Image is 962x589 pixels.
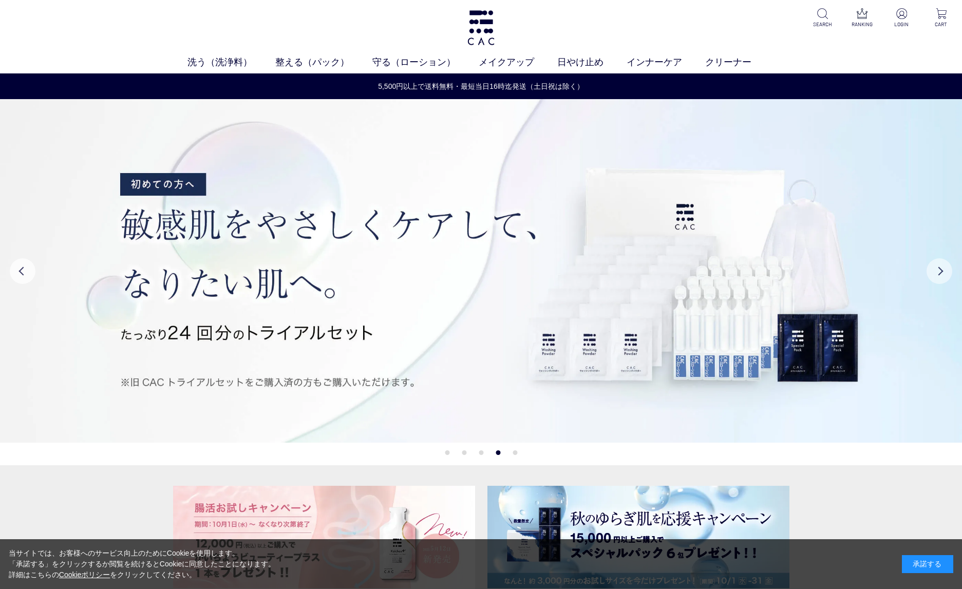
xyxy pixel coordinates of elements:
a: 洗う（洗浄料） [187,55,275,69]
a: SEARCH [810,8,835,28]
button: 1 of 5 [445,450,449,455]
button: 3 of 5 [479,450,483,455]
div: 当サイトでは、お客様へのサービス向上のためにCookieを使用します。 「承諾する」をクリックするか閲覧を続けるとCookieに同意したことになります。 詳細はこちらの をクリックしてください。 [9,548,276,580]
img: スペシャルパックお試しプレゼント [487,486,789,588]
button: 4 of 5 [496,450,500,455]
button: 5 of 5 [513,450,517,455]
a: 守る（ローション） [372,55,479,69]
a: インナーケア [627,55,705,69]
p: CART [929,21,954,28]
p: LOGIN [889,21,914,28]
a: 整える（パック） [275,55,372,69]
a: 5,500円以上で送料無料・最短当日16時迄発送（土日祝は除く） [1,81,961,92]
a: CART [929,8,954,28]
p: RANKING [850,21,875,28]
button: 2 of 5 [462,450,466,455]
a: Cookieポリシー [59,571,110,579]
a: メイクアップ [479,55,557,69]
p: SEARCH [810,21,835,28]
button: Next [927,258,952,284]
div: 承諾する [902,555,953,573]
img: logo [466,10,497,45]
a: RANKING [850,8,875,28]
img: 腸活お試しキャンペーン [173,486,475,588]
a: LOGIN [889,8,914,28]
a: 日やけ止め [557,55,627,69]
button: Previous [10,258,35,284]
a: クリーナー [705,55,775,69]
